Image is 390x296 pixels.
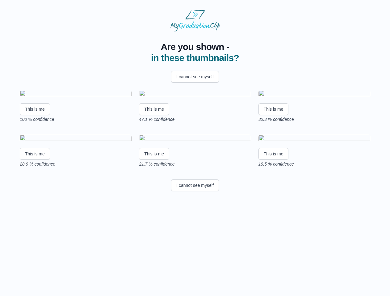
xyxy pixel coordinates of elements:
button: This is me [20,148,50,160]
img: b83316598e6641f9927b26ed9389f4203d3ab4e9.gif [20,135,132,143]
img: d0c86cb0d5663c2ae2d7d51f76434f597752435b.gif [258,90,370,98]
p: 21.7 % confidence [139,161,251,167]
span: Are you shown - [151,41,239,52]
p: 28.9 % confidence [20,161,132,167]
p: 19.5 % confidence [258,161,370,167]
button: This is me [258,148,289,160]
p: 100 % confidence [20,116,132,122]
img: 84c031322344e8c93af0c1c9be876a047223c925.gif [20,90,132,98]
button: This is me [139,148,169,160]
button: I cannot see myself [171,71,219,83]
img: f513dfec2dbc363ad487873ed4ce5f6faaec5bcb.gif [139,135,251,143]
span: in these thumbnails? [151,53,239,63]
img: 73cd7190ccfaf65716d8b47ebd71c3d07b3fe4a1.gif [139,90,251,98]
button: This is me [139,103,169,115]
button: This is me [258,103,289,115]
button: I cannot see myself [171,179,219,191]
img: MyGraduationClip [170,10,220,31]
p: 32.3 % confidence [258,116,370,122]
img: 2bc383259ed2847c10b4aa52c64041134a1272e0.gif [258,135,370,143]
p: 47.1 % confidence [139,116,251,122]
button: This is me [20,103,50,115]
